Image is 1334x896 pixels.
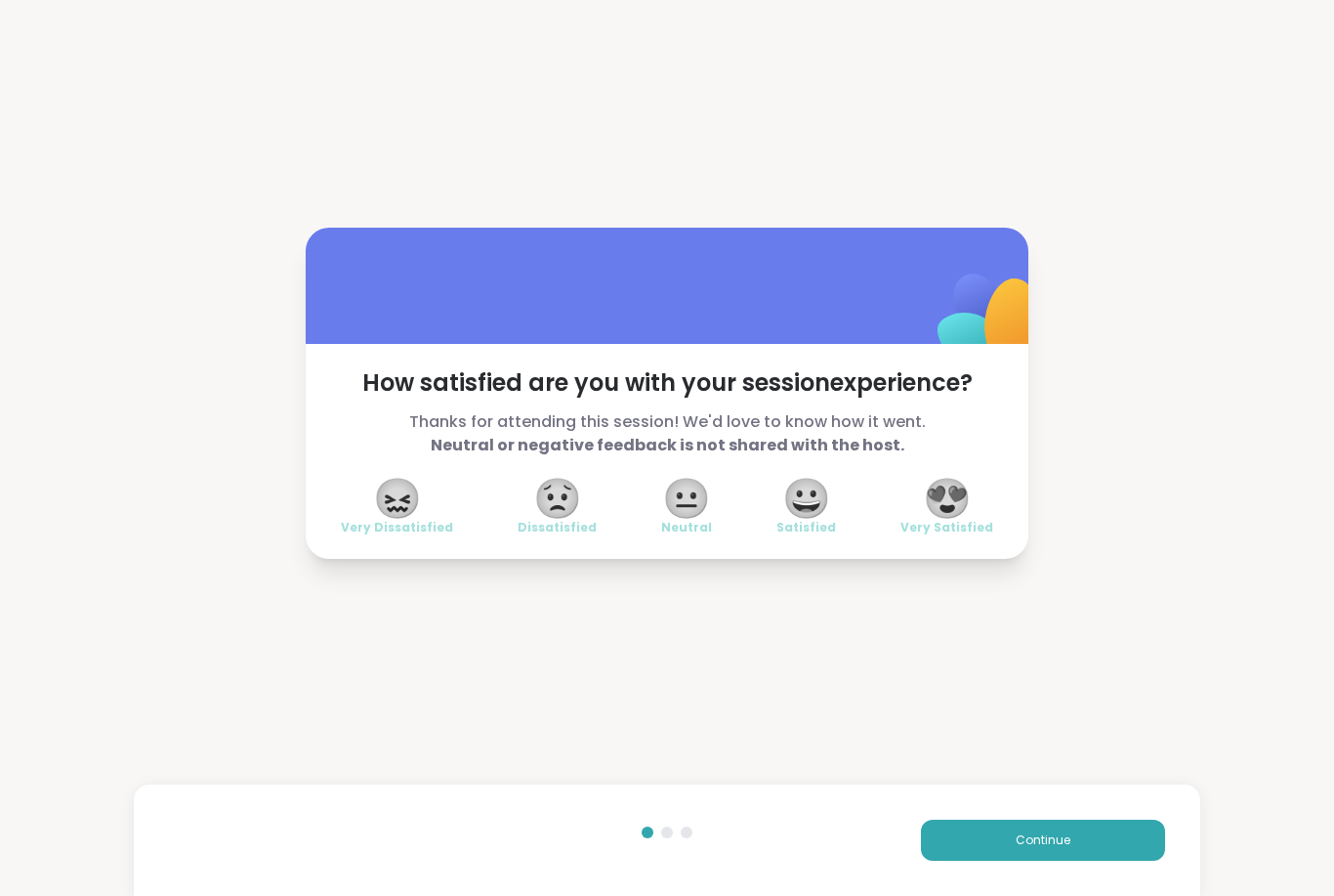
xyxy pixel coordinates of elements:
[661,520,712,535] span: Neutral
[1016,832,1070,849] span: Continue
[900,520,993,535] span: Very Satisfied
[533,481,582,516] span: 😟
[341,367,993,399] span: How satisfied are you with your session experience?
[662,481,711,516] span: 😐
[923,481,972,516] span: 😍
[431,434,904,456] b: Neutral or negative feedback is not shared with the host.
[921,820,1165,861] button: Continue
[341,520,453,535] span: Very Dissatisfied
[341,410,993,457] span: Thanks for attending this session! We'd love to know how it went.
[892,223,1086,417] img: ShareWell Logomark
[518,520,597,535] span: Dissatisfied
[373,481,422,516] span: 😖
[782,481,831,516] span: 😀
[776,520,836,535] span: Satisfied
